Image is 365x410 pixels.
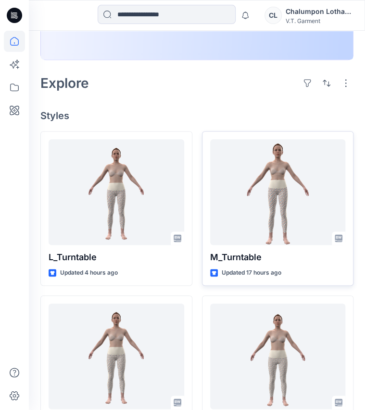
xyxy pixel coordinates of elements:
p: Updated 17 hours ago [222,268,281,278]
p: Updated 4 hours ago [60,268,118,278]
div: CL [264,7,282,24]
h2: Explore [40,75,89,91]
p: M_Turntable [210,251,346,264]
p: L_Turntable [49,251,184,264]
div: Chalumpon Lotharukpong [286,6,353,17]
a: L_Turntable [49,139,184,245]
a: L_lmage [49,303,184,409]
div: V.T. Garment [286,17,353,24]
h4: Styles [40,110,353,121]
a: M_Turntable [210,139,346,245]
a: XL_lmage [210,303,346,409]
